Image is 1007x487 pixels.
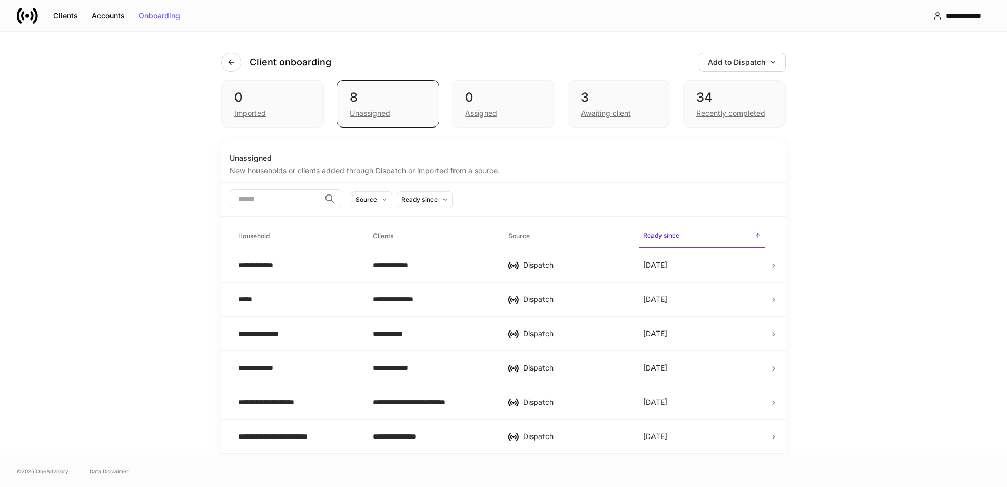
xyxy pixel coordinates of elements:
[46,7,85,24] button: Clients
[139,12,180,20] div: Onboarding
[508,231,530,241] h6: Source
[683,80,786,128] div: 34Recently completed
[643,431,667,442] p: [DATE]
[234,89,311,106] div: 0
[90,467,129,475] a: Data Disclaimer
[92,12,125,20] div: Accounts
[581,108,631,119] div: Awaiting client
[523,328,626,339] div: Dispatch
[85,7,132,24] button: Accounts
[465,108,497,119] div: Assigned
[523,397,626,407] div: Dispatch
[643,294,667,305] p: [DATE]
[401,194,438,204] div: Ready since
[568,80,670,128] div: 3Awaiting client
[523,363,626,373] div: Dispatch
[221,80,324,128] div: 0Imported
[373,231,393,241] h6: Clients
[643,397,667,407] p: [DATE]
[397,191,453,208] button: Ready since
[369,226,495,247] span: Clients
[337,80,439,128] div: 8Unassigned
[523,431,626,442] div: Dispatch
[132,7,187,24] button: Onboarding
[643,260,667,270] p: [DATE]
[230,153,777,163] div: Unassigned
[351,191,392,208] button: Source
[643,328,667,339] p: [DATE]
[639,225,765,248] span: Ready since
[504,226,630,247] span: Source
[234,226,360,247] span: Household
[696,89,773,106] div: 34
[696,108,765,119] div: Recently completed
[708,59,777,66] div: Add to Dispatch
[230,163,777,176] div: New households or clients added through Dispatch or imported from a source.
[523,260,626,270] div: Dispatch
[452,80,555,128] div: 0Assigned
[53,12,78,20] div: Clients
[350,89,426,106] div: 8
[581,89,657,106] div: 3
[17,467,68,475] span: © 2025 OneAdvisory
[238,231,270,241] h6: Household
[356,194,377,204] div: Source
[643,230,679,240] h6: Ready since
[523,294,626,305] div: Dispatch
[465,89,541,106] div: 0
[250,56,331,69] h4: Client onboarding
[234,108,266,119] div: Imported
[350,108,390,119] div: Unassigned
[643,363,667,373] p: [DATE]
[699,53,786,72] button: Add to Dispatch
